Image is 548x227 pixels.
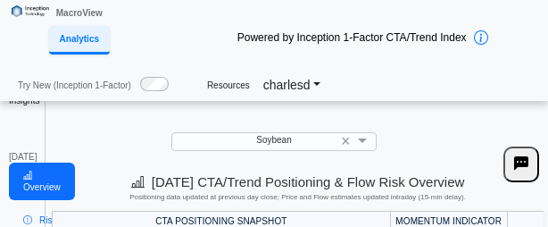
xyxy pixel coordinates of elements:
span: [DATE] CTA/Trend Positioning & Flow Risk Overview [131,174,465,189]
span: Try New (Inception 1-Factor) [18,80,131,91]
a: charlesd [263,77,320,93]
a: Overview [9,163,75,200]
span: Clear value [338,133,353,150]
div: [DATE] [9,151,36,163]
h5: Positioning data updated at previous day close; Price and Flow estimates updated intraday (15-min... [50,193,545,202]
span: Soybean [256,135,291,145]
a: Analytics [49,26,110,55]
span: × [341,133,351,149]
img: logo%20black.png [12,5,49,17]
a: Resources [207,80,250,91]
h2: Powered by Inception 1-Factor CTA/Trend Index [230,24,474,46]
